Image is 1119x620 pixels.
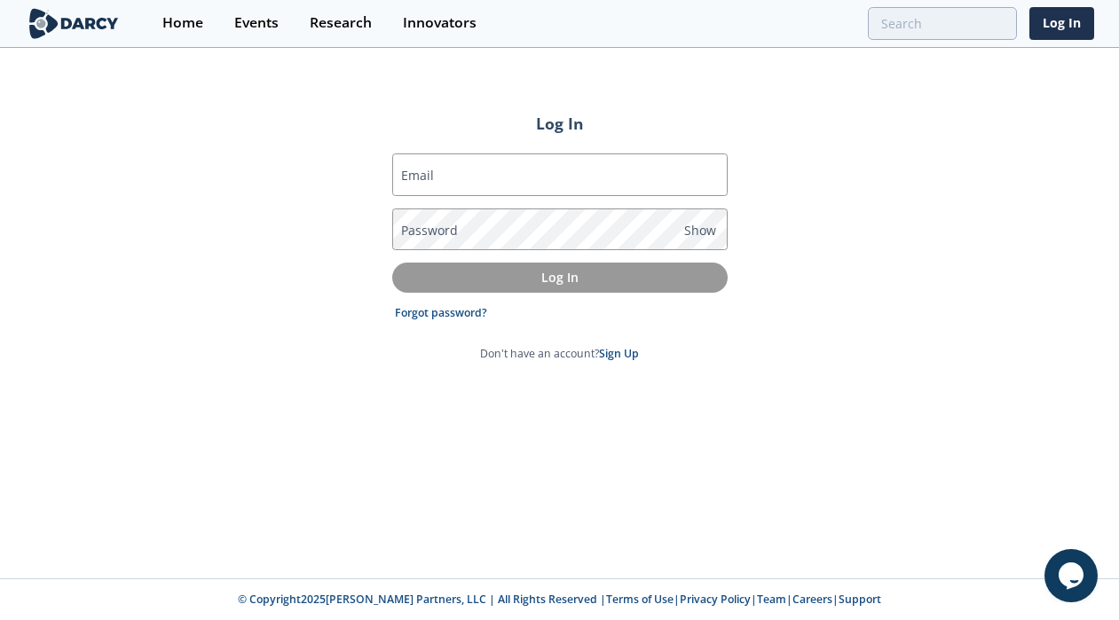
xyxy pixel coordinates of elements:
p: Don't have an account? [480,346,639,362]
label: Email [401,166,434,184]
p: © Copyright 2025 [PERSON_NAME] Partners, LLC | All Rights Reserved | | | | | [130,592,989,608]
div: Home [162,16,203,30]
input: Advanced Search [868,7,1017,40]
img: logo-wide.svg [26,8,122,39]
div: Events [234,16,279,30]
div: Research [310,16,372,30]
label: Password [401,221,458,239]
a: Sign Up [599,346,639,361]
a: Team [757,592,786,607]
a: Privacy Policy [680,592,751,607]
a: Support [839,592,881,607]
iframe: chat widget [1044,549,1101,602]
p: Log In [405,268,715,286]
a: Terms of Use [606,592,674,607]
button: Log In [392,263,728,292]
a: Log In [1029,7,1094,40]
a: Forgot password? [395,305,487,321]
a: Careers [792,592,832,607]
span: Show [684,221,716,239]
div: Innovators [403,16,477,30]
h2: Log In [392,112,728,135]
